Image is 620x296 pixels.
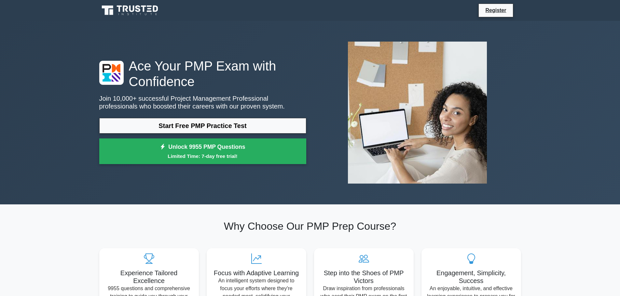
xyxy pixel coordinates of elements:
h2: Why Choose Our PMP Prep Course? [99,220,521,232]
p: Join 10,000+ successful Project Management Professional professionals who boosted their careers w... [99,95,306,110]
h5: Engagement, Simplicity, Success [427,269,516,285]
a: Unlock 9955 PMP QuestionsLimited Time: 7-day free trial! [99,138,306,164]
a: Start Free PMP Practice Test [99,118,306,134]
a: Register [481,6,510,14]
small: Limited Time: 7-day free trial! [107,152,298,160]
h5: Focus with Adaptive Learning [212,269,301,277]
h5: Experience Tailored Excellence [104,269,194,285]
h1: Ace Your PMP Exam with Confidence [99,58,306,89]
h5: Step into the Shoes of PMP Victors [319,269,408,285]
